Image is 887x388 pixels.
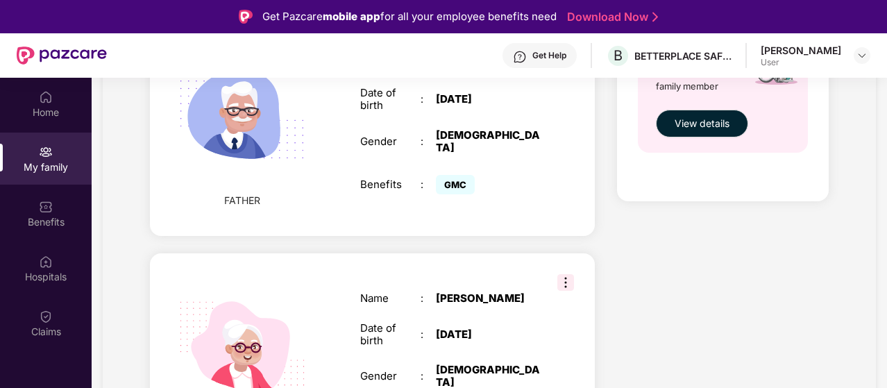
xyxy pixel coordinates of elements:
img: svg+xml;base64,PHN2ZyBpZD0iSG9tZSIgeG1sbnM9Imh0dHA6Ly93d3cudzMub3JnLzIwMDAvc3ZnIiB3aWR0aD0iMjAiIG... [39,90,53,104]
span: B [614,47,623,64]
div: : [421,292,436,305]
div: : [421,178,436,191]
img: svg+xml;base64,PHN2ZyB4bWxucz0iaHR0cDovL3d3dy53My5vcmcvMjAwMC9zdmciIHhtbG5zOnhsaW5rPSJodHRwOi8vd3... [162,33,322,193]
img: svg+xml;base64,PHN2ZyBpZD0iSG9zcGl0YWxzIiB4bWxucz0iaHR0cDovL3d3dy53My5vcmcvMjAwMC9zdmciIHdpZHRoPS... [39,255,53,269]
div: Benefits [360,178,421,191]
img: svg+xml;base64,PHN2ZyBpZD0iRHJvcGRvd24tMzJ4MzIiIHhtbG5zPSJodHRwOi8vd3d3LnczLm9yZy8yMDAwL3N2ZyIgd2... [856,50,868,61]
div: [PERSON_NAME] [761,44,841,57]
span: GMC [436,175,475,194]
div: Date of birth [360,87,421,112]
div: : [421,328,436,341]
div: Name [360,292,421,305]
span: FATHER [224,193,260,208]
div: [PERSON_NAME] [436,292,541,305]
img: Logo [239,10,253,24]
button: View details [656,110,748,137]
div: BETTERPLACE SAFETY SOLUTIONS PRIVATE LIMITED [634,49,732,62]
img: svg+xml;base64,PHN2ZyB3aWR0aD0iMjAiIGhlaWdodD0iMjAiIHZpZXdCb3g9IjAgMCAyMCAyMCIgZmlsbD0ibm9uZSIgeG... [39,145,53,159]
span: View details [675,116,729,131]
img: svg+xml;base64,PHN2ZyBpZD0iQ2xhaW0iIHhtbG5zPSJodHRwOi8vd3d3LnczLm9yZy8yMDAwL3N2ZyIgd2lkdGg9IjIwIi... [39,310,53,323]
img: svg+xml;base64,PHN2ZyBpZD0iSGVscC0zMngzMiIgeG1sbnM9Imh0dHA6Ly93d3cudzMub3JnLzIwMDAvc3ZnIiB3aWR0aD... [513,50,527,64]
span: Enabled for 1 family member [656,65,736,94]
div: Get Pazcare for all your employee benefits need [262,8,557,25]
div: Get Help [532,50,566,61]
img: Stroke [652,10,658,24]
div: [DATE] [436,93,541,106]
div: : [421,93,436,106]
img: svg+xml;base64,PHN2ZyB3aWR0aD0iMzIiIGhlaWdodD0iMzIiIHZpZXdCb3g9IjAgMCAzMiAzMiIgZmlsbD0ibm9uZSIgeG... [557,274,574,291]
img: svg+xml;base64,PHN2ZyBpZD0iQmVuZWZpdHMiIHhtbG5zPSJodHRwOi8vd3d3LnczLm9yZy8yMDAwL3N2ZyIgd2lkdGg9Ij... [39,200,53,214]
div: User [761,57,841,68]
div: Gender [360,135,421,148]
img: New Pazcare Logo [17,47,107,65]
a: Download Now [567,10,654,24]
div: Date of birth [360,322,421,347]
strong: mobile app [323,10,380,23]
div: [DATE] [436,328,541,341]
div: [DEMOGRAPHIC_DATA] [436,129,541,154]
div: : [421,135,436,148]
div: : [421,370,436,382]
div: Gender [360,370,421,382]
